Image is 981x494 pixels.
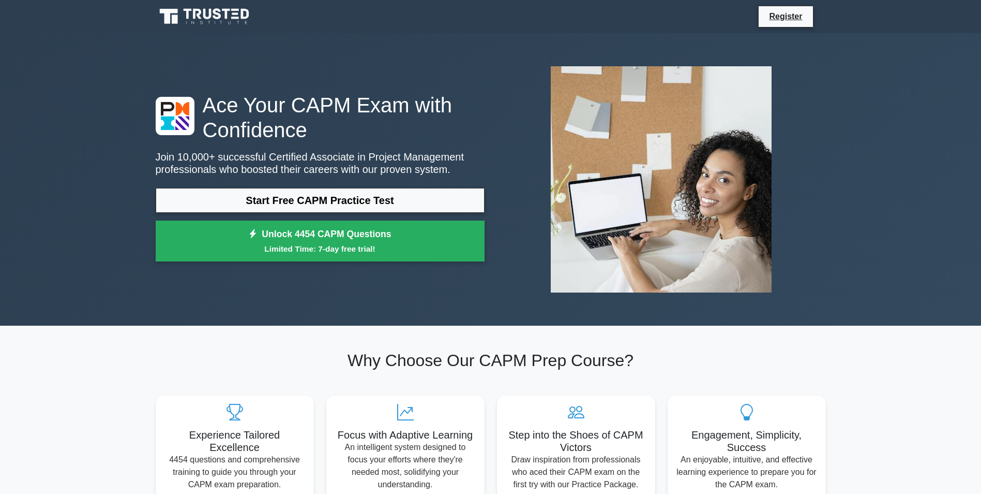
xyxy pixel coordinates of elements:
[676,454,818,491] p: An enjoyable, intuitive, and effective learning experience to prepare you for the CAPM exam.
[156,221,485,262] a: Unlock 4454 CAPM QuestionsLimited Time: 7-day free trial!
[505,429,647,454] h5: Step into the Shoes of CAPM Victors
[164,454,306,491] p: 4454 questions and comprehensive training to guide you through your CAPM exam preparation.
[164,429,306,454] h5: Experience Tailored Excellence
[156,93,485,142] h1: Ace Your CAPM Exam with Confidence
[335,429,476,441] h5: Focus with Adaptive Learning
[156,351,826,370] h2: Why Choose Our CAPM Prep Course?
[505,454,647,491] p: Draw inspiration from professionals who aced their CAPM exam on the first try with our Practice P...
[156,188,485,213] a: Start Free CAPM Practice Test
[335,441,476,491] p: An intelligent system designed to focus your efforts where they're needed most, solidifying your ...
[676,429,818,454] h5: Engagement, Simplicity, Success
[169,243,472,255] small: Limited Time: 7-day free trial!
[763,10,808,23] a: Register
[156,151,485,176] p: Join 10,000+ successful Certified Associate in Project Management professionals who boosted their...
